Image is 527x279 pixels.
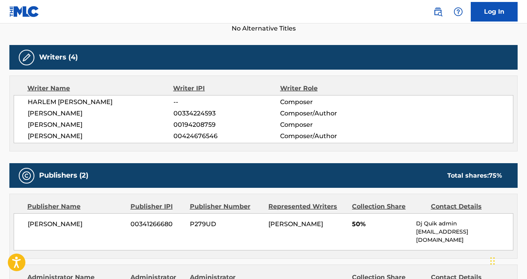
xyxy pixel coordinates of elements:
[190,202,263,211] div: Publisher Number
[173,120,280,130] span: 00194208759
[39,53,78,62] h5: Writers (4)
[22,53,31,62] img: Writers
[173,131,280,141] span: 00424676546
[489,172,502,179] span: 75 %
[130,220,184,229] span: 00341266680
[130,202,184,211] div: Publisher IPI
[433,7,443,16] img: search
[447,171,502,180] div: Total shares:
[490,249,495,273] div: Drag
[280,131,377,141] span: Composer/Author
[268,220,323,228] span: [PERSON_NAME]
[454,7,463,16] img: help
[190,220,263,229] span: P279UD
[280,84,377,93] div: Writer Role
[27,202,125,211] div: Publisher Name
[28,131,173,141] span: [PERSON_NAME]
[280,97,377,107] span: Composer
[352,202,425,211] div: Collection Share
[39,171,88,180] h5: Publishers (2)
[450,4,466,20] div: Help
[352,220,410,229] span: 50%
[280,109,377,118] span: Composer/Author
[488,241,527,279] iframe: Chat Widget
[173,97,280,107] span: --
[430,4,446,20] a: Public Search
[27,84,173,93] div: Writer Name
[280,120,377,130] span: Composer
[28,97,173,107] span: HARLEM [PERSON_NAME]
[28,220,125,229] span: [PERSON_NAME]
[22,171,31,180] img: Publishers
[431,202,504,211] div: Contact Details
[9,24,518,33] span: No Alternative Titles
[416,228,513,244] p: [EMAIL_ADDRESS][DOMAIN_NAME]
[9,6,39,17] img: MLC Logo
[173,109,280,118] span: 00334224593
[173,84,280,93] div: Writer IPI
[268,202,346,211] div: Represented Writers
[28,120,173,130] span: [PERSON_NAME]
[416,220,513,228] p: Dj Quik admin
[28,109,173,118] span: [PERSON_NAME]
[471,2,518,22] a: Log In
